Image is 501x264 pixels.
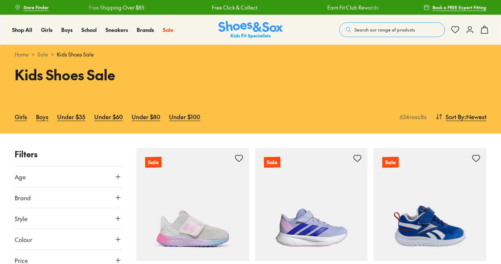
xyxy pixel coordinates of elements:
[15,1,49,14] a: Store Finder
[61,26,73,33] span: Boys
[36,109,48,125] a: Boys
[41,26,52,34] a: Girls
[163,26,173,34] a: Sale
[15,64,242,85] h1: Kids Shoes Sale
[339,22,445,37] button: Search our range of products
[37,51,48,58] a: Sale
[15,51,486,58] div: > >
[169,109,200,125] a: Under $100
[137,26,154,34] a: Brands
[15,208,122,229] button: Style
[15,51,29,58] a: Home
[145,157,162,168] p: Sale
[94,109,123,125] a: Under $60
[15,229,122,250] button: Colour
[15,166,122,187] button: Age
[15,193,31,202] span: Brand
[106,26,128,34] a: Sneakers
[163,26,173,33] span: Sale
[57,51,94,58] span: Kids Shoes Sale
[397,112,427,121] p: 634 results
[373,148,486,261] a: Sale
[81,26,97,34] a: School
[424,1,486,14] a: Book a FREE Expert Fitting
[432,4,486,11] span: Book a FREE Expert Fitting
[61,26,73,34] a: Boys
[132,109,160,125] a: Under $80
[15,109,27,125] a: Girls
[15,172,26,181] span: Age
[446,112,464,121] span: Sort By
[15,235,32,244] span: Colour
[81,26,97,33] span: School
[15,214,27,223] span: Style
[264,157,280,168] p: Sale
[382,157,399,168] p: Sale
[218,21,283,39] img: SNS_Logo_Responsive.svg
[41,26,52,33] span: Girls
[23,4,49,11] span: Store Finder
[15,187,122,208] button: Brand
[464,112,486,121] span: : Newest
[137,26,154,33] span: Brands
[15,148,122,160] p: Filters
[88,4,144,11] a: Free Shipping Over $85
[57,109,85,125] a: Under $35
[255,148,368,261] a: Sale
[435,109,486,125] button: Sort By:Newest
[12,26,32,34] a: Shop All
[12,26,32,33] span: Shop All
[212,4,257,11] a: Free Click & Collect
[327,4,378,11] a: Earn Fit Club Rewards
[354,26,415,33] span: Search our range of products
[136,148,249,261] a: Sale
[218,21,283,39] a: Shoes & Sox
[106,26,128,33] span: Sneakers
